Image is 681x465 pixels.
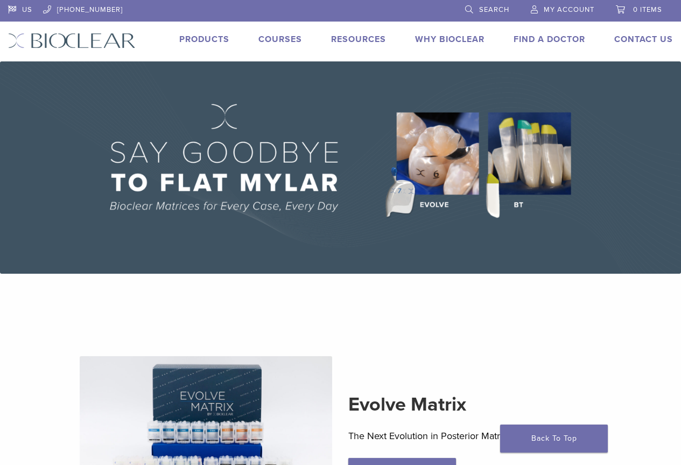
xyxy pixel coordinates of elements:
a: Find A Doctor [514,34,585,45]
a: Contact Us [614,34,673,45]
p: The Next Evolution in Posterior Matrices [348,428,601,444]
a: Back To Top [500,425,608,453]
span: 0 items [633,5,662,14]
img: Bioclear [8,33,136,48]
a: Resources [331,34,386,45]
h2: Evolve Matrix [348,392,601,418]
span: My Account [544,5,594,14]
a: Why Bioclear [415,34,485,45]
a: Courses [258,34,302,45]
span: Search [479,5,509,14]
a: Products [179,34,229,45]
